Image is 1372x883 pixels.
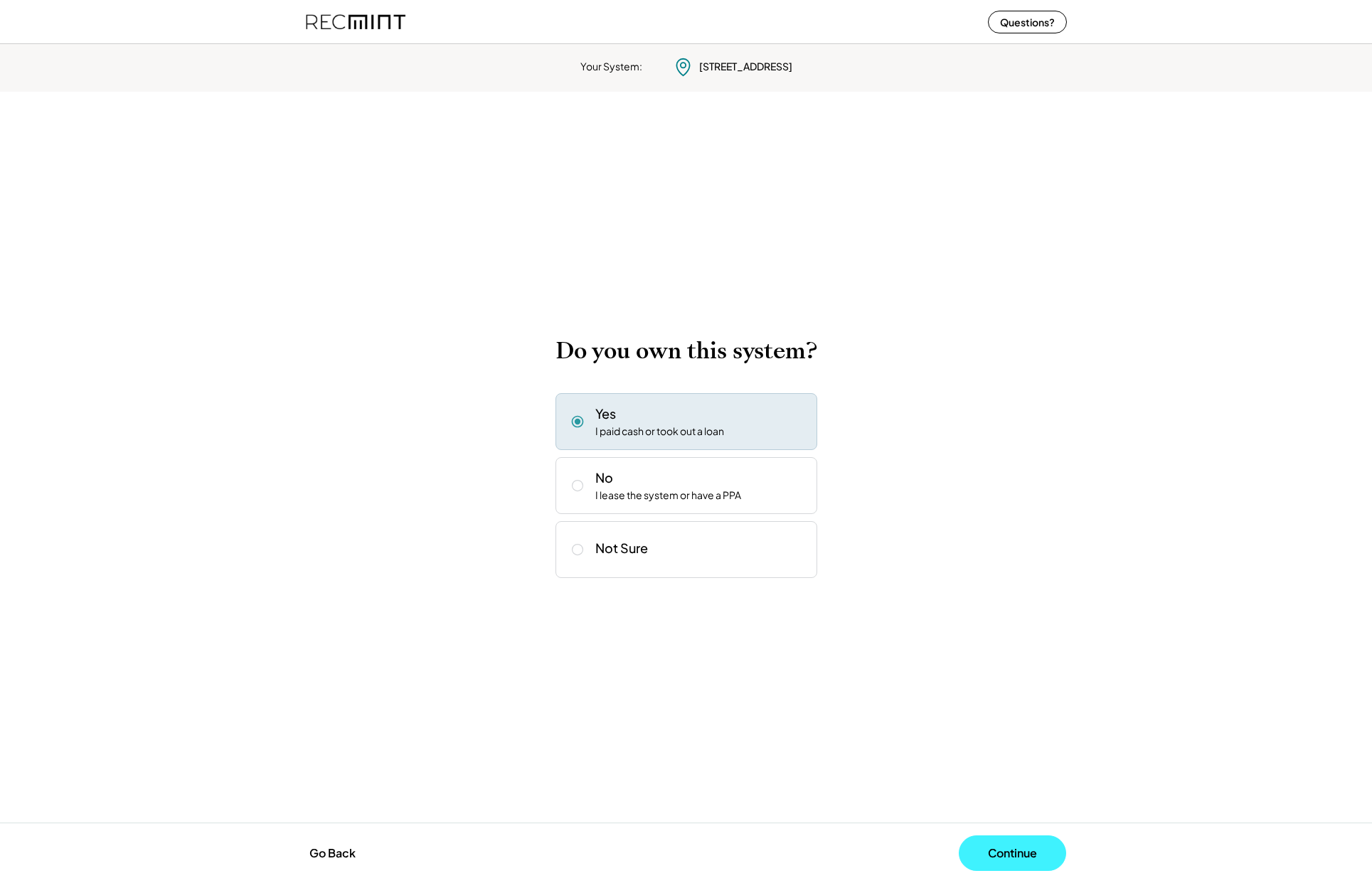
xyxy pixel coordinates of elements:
[305,837,360,869] button: Go Back
[595,469,613,486] div: No
[595,488,741,503] div: I lease the system or have a PPA
[595,424,724,439] div: I paid cash or took out a loan
[595,405,616,422] div: Yes
[595,540,648,556] div: Not Sure
[306,3,405,41] img: recmint-logotype%403x%20%281%29.jpeg
[959,835,1066,871] button: Continue
[988,11,1067,33] button: Questions?
[580,60,642,74] div: Your System:
[555,337,817,365] h2: Do you own this system?
[699,60,792,74] div: [STREET_ADDRESS]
